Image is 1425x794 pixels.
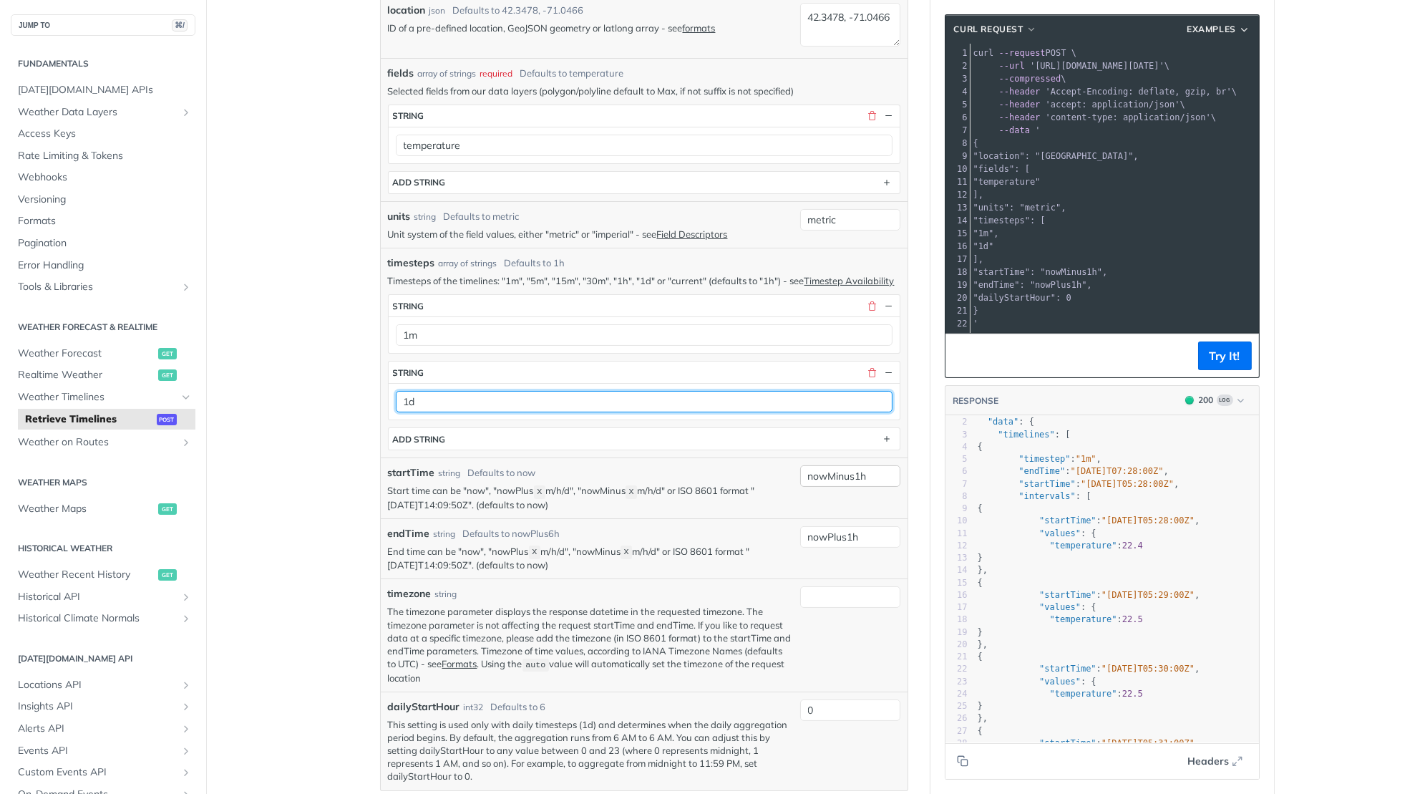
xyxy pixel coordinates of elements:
span: X [629,487,634,497]
span: Insights API [18,699,177,714]
span: : , [978,515,1200,526]
button: Examples [1182,22,1255,37]
a: Historical APIShow subpages for Historical API [11,586,195,608]
span: "startTime" [1039,738,1096,748]
div: json [429,4,446,17]
span: Events API [18,744,177,758]
span: "startTime" [1039,664,1096,674]
span: "startTime": "nowMinus1h", [973,267,1108,277]
span: Weather Forecast [18,347,155,361]
span: : [978,689,1143,699]
span: "timestep" [1018,454,1070,464]
p: Start time can be "now", "nowPlus m/h/d", "nowMinus m/h/d" or ISO 8601 format "[DATE]T14:09:50Z".... [388,484,793,511]
span: "[DATE]T05:28:00Z" [1081,479,1174,489]
span: Pagination [18,236,192,251]
span: "startTime" [1039,590,1096,600]
div: array of strings [418,67,477,80]
h2: Weather Forecast & realtime [11,321,195,334]
div: 20 [945,291,970,304]
button: Show subpages for Alerts API [180,723,192,735]
div: Defaults to temperature [520,67,624,81]
div: 15 [945,227,970,240]
button: Hide [882,110,895,122]
span: { [978,726,983,736]
label: timezone [388,586,432,601]
div: 19 [945,626,968,639]
span: X [537,487,542,497]
span: --request [999,48,1046,58]
a: Rate Limiting & Tokens [11,145,195,167]
span: Versioning [18,193,192,207]
span: : [978,541,1143,551]
span: "1m" [1076,454,1096,464]
div: array of strings [439,257,497,270]
div: 19 [945,279,970,291]
button: cURL Request [949,22,1042,37]
span: Headers [1188,754,1230,769]
div: 17 [945,601,968,614]
span: "temperature" [973,177,1041,187]
span: Error Handling [18,258,192,273]
div: 26 [945,712,968,725]
span: Log [1217,394,1233,406]
div: Defaults to 6 [491,700,546,715]
div: 15 [945,577,968,589]
div: required [480,67,513,80]
div: string [393,110,424,121]
div: 12 [945,540,968,552]
span: "values" [1039,677,1081,687]
span: --header [999,87,1041,97]
div: 3 [945,72,970,85]
label: startTime [388,465,435,480]
span: }, [978,565,988,575]
label: dailyStartHour [388,699,460,715]
span: Examples [1187,23,1236,36]
div: 8 [945,137,970,150]
span: --compressed [999,74,1061,84]
div: 5 [945,98,970,111]
div: 11 [945,528,968,540]
button: ADD string [389,172,900,193]
span: : , [978,454,1102,464]
div: 20 [945,639,968,651]
div: 23 [945,676,968,688]
h2: Fundamentals [11,57,195,70]
span: fields [388,66,414,81]
div: 5 [945,453,968,465]
span: "startTime" [1039,515,1096,526]
button: string [389,105,900,127]
span: Tools & Libraries [18,280,177,294]
p: ID of a pre-defined location, GeoJSON geometry or latlong array - see [388,21,793,34]
div: Defaults to 42.3478, -71.0466 [453,4,584,18]
div: 6 [945,465,968,478]
a: Weather Mapsget [11,498,195,520]
span: Weather Recent History [18,568,155,582]
a: formats [683,22,716,34]
a: Insights APIShow subpages for Insights API [11,696,195,717]
span: get [158,369,177,381]
a: Field Descriptors [657,228,728,240]
span: "temperature" [1050,541,1117,551]
div: 2 [945,59,970,72]
span: get [158,503,177,515]
a: Error Handling [11,255,195,276]
a: Versioning [11,189,195,210]
span: \ [973,87,1237,97]
span: "[DATE]T07:28:00Z" [1071,466,1164,476]
span: Historical Climate Normals [18,611,177,626]
span: : { [978,528,1096,538]
button: Copy to clipboard [953,750,973,772]
span: cURL Request [954,23,1023,36]
span: : { [978,602,1096,612]
span: --header [999,112,1041,122]
span: ' [1035,125,1040,135]
span: }, [978,713,988,723]
a: Access Keys [11,123,195,145]
span: timesteps [388,256,435,271]
span: 22.4 [1122,541,1143,551]
span: Custom Events API [18,765,177,780]
div: 22 [945,663,968,675]
span: get [158,348,177,359]
span: ], [973,190,983,200]
div: Defaults to nowPlus6h [463,527,560,541]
